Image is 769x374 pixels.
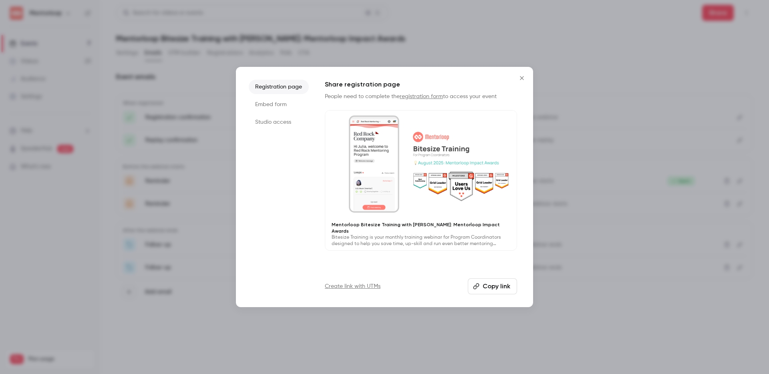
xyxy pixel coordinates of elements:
[249,80,309,94] li: Registration page
[400,94,443,99] a: registration form
[325,80,517,89] h1: Share registration page
[514,70,530,86] button: Close
[249,115,309,129] li: Studio access
[325,92,517,101] p: People need to complete the to access your event
[468,278,517,294] button: Copy link
[325,110,517,251] a: Mentorloop Bitesize Training with [PERSON_NAME]: Mentorloop Impact AwardsBitesize Training is you...
[332,234,510,247] p: Bitesize Training is your monthly training webinar for Program Coordinators designed to help you ...
[332,221,510,234] p: Mentorloop Bitesize Training with [PERSON_NAME]: Mentorloop Impact Awards
[249,97,309,112] li: Embed form
[325,282,380,290] a: Create link with UTMs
